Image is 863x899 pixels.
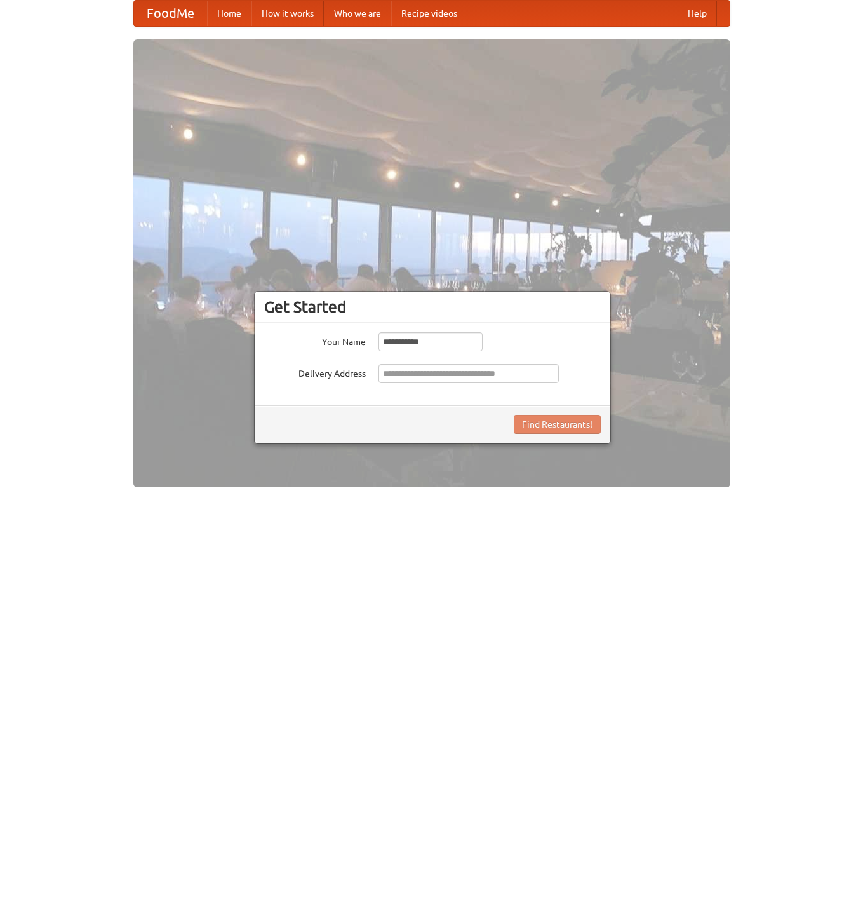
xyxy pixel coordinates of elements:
[134,1,207,26] a: FoodMe
[264,364,366,380] label: Delivery Address
[324,1,391,26] a: Who we are
[264,297,601,316] h3: Get Started
[207,1,251,26] a: Home
[264,332,366,348] label: Your Name
[251,1,324,26] a: How it works
[391,1,467,26] a: Recipe videos
[678,1,717,26] a: Help
[514,415,601,434] button: Find Restaurants!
